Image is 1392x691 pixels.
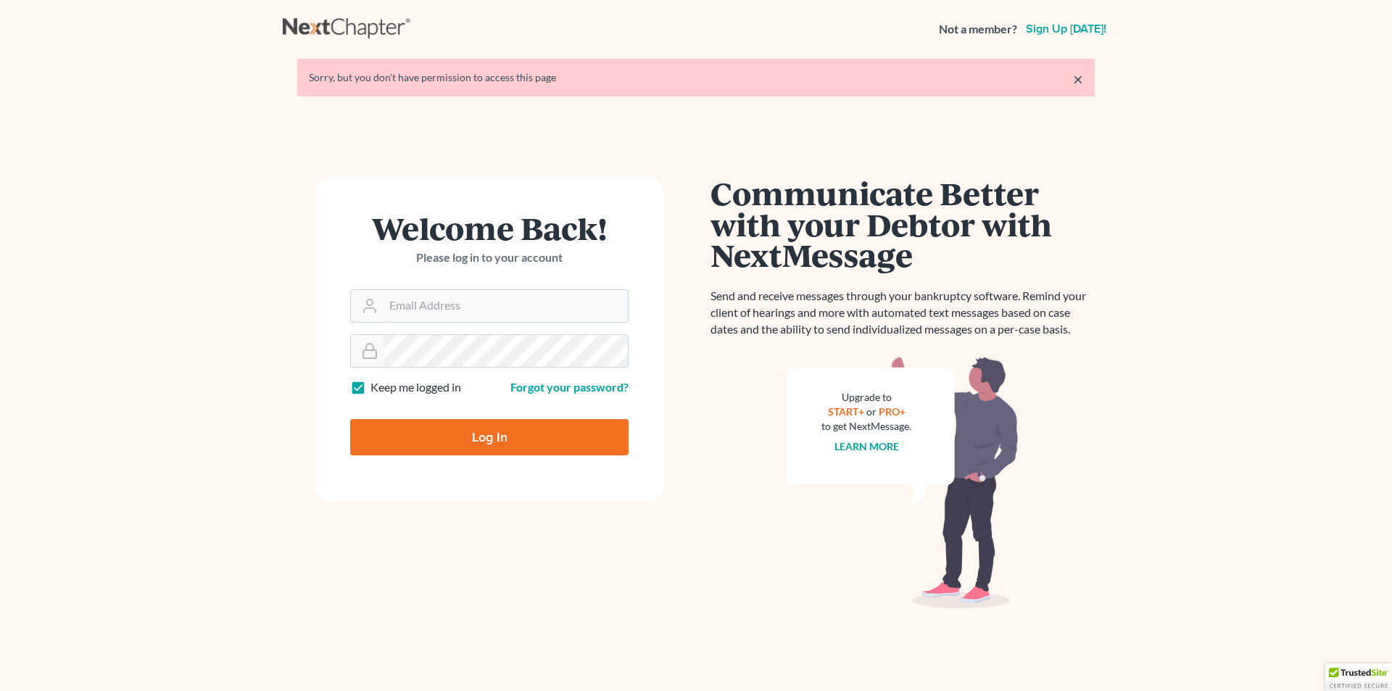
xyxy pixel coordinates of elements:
label: Keep me logged in [370,379,461,396]
a: Forgot your password? [510,380,629,394]
h1: Communicate Better with your Debtor with NextMessage [710,178,1095,270]
a: Sign up [DATE]! [1023,23,1109,35]
a: PRO+ [879,405,906,418]
input: Email Address [384,290,628,322]
p: Send and receive messages through your bankruptcy software. Remind your client of hearings and mo... [710,288,1095,338]
div: to get NextMessage. [821,419,911,434]
h1: Welcome Back! [350,212,629,244]
div: Sorry, but you don't have permission to access this page [309,70,1083,85]
a: × [1073,70,1083,88]
span: or [866,405,877,418]
div: TrustedSite Certified [1325,663,1392,691]
div: Upgrade to [821,390,911,405]
img: nextmessage_bg-59042aed3d76b12b5cd301f8e5b87938c9018125f34e5fa2b7a6b67550977c72.svg [787,355,1019,609]
a: Learn more [834,440,899,452]
input: Log In [350,419,629,455]
a: START+ [828,405,864,418]
p: Please log in to your account [350,249,629,266]
strong: Not a member? [939,21,1017,38]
